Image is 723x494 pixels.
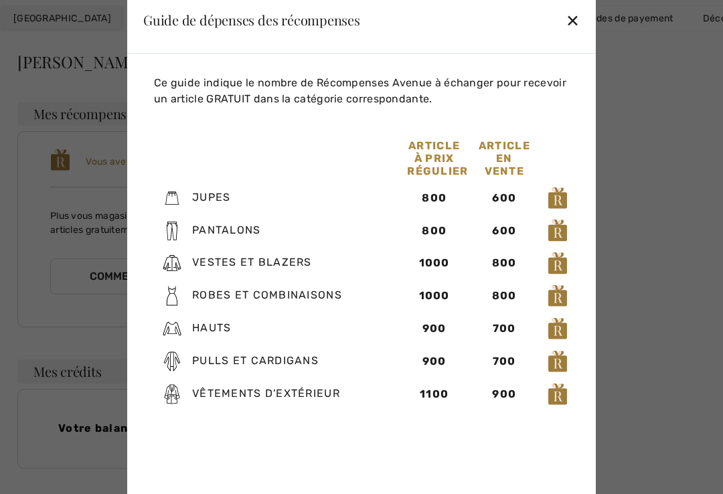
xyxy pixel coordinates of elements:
img: loyalty_logo_r.svg [548,251,568,275]
div: Article en vente [469,139,540,177]
div: 800 [407,223,461,239]
div: 900 [477,386,532,402]
p: Ce guide indique le nombre de Récompenses Avenue à échanger pour recevoir un article GRATUIT dans... [154,75,574,107]
div: 900 [407,321,461,337]
div: 600 [477,190,532,206]
span: Hauts [192,321,231,334]
div: 900 [407,353,461,369]
span: Jupes [192,191,230,203]
span: Vêtements d'extérieur [192,387,340,400]
img: loyalty_logo_r.svg [548,349,568,374]
div: 800 [407,190,461,206]
span: Pantalons [192,224,261,236]
div: 700 [477,321,532,337]
div: 800 [477,288,532,304]
span: Robes et combinaisons [192,289,342,301]
img: loyalty_logo_r.svg [548,186,568,210]
div: 1000 [407,288,461,304]
span: Pulls et cardigans [192,354,319,367]
span: Vestes et blazers [192,256,312,269]
div: 1000 [407,255,461,271]
div: 800 [477,255,532,271]
img: loyalty_logo_r.svg [548,317,568,341]
div: 1100 [407,386,461,402]
div: Guide de dépenses des récompenses [143,13,360,27]
div: ✕ [566,6,580,34]
img: loyalty_logo_r.svg [548,218,568,242]
div: 600 [477,223,532,239]
img: loyalty_logo_r.svg [548,284,568,308]
div: Article à prix régulier [399,139,469,177]
div: 700 [477,353,532,369]
img: loyalty_logo_r.svg [548,382,568,406]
